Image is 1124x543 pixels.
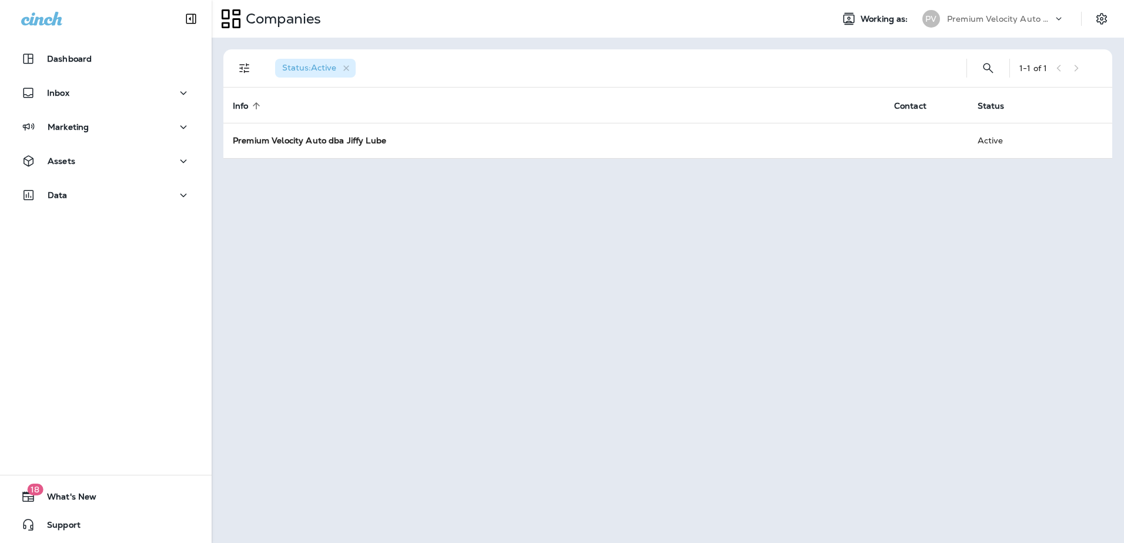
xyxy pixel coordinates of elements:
[48,122,89,132] p: Marketing
[894,101,926,111] span: Contact
[233,100,264,111] span: Info
[275,59,356,78] div: Status:Active
[12,485,200,508] button: 18What's New
[12,183,200,207] button: Data
[12,115,200,139] button: Marketing
[978,100,1020,111] span: Status
[978,101,1005,111] span: Status
[861,14,911,24] span: Working as:
[35,492,96,506] span: What's New
[12,47,200,71] button: Dashboard
[175,7,208,31] button: Collapse Sidebar
[47,54,92,63] p: Dashboard
[233,101,249,111] span: Info
[241,10,321,28] p: Companies
[233,135,386,146] strong: Premium Velocity Auto dba Jiffy Lube
[922,10,940,28] div: PV
[27,484,43,495] span: 18
[233,56,256,80] button: Filters
[947,14,1053,24] p: Premium Velocity Auto dba Jiffy Lube
[894,100,942,111] span: Contact
[12,149,200,173] button: Assets
[47,88,69,98] p: Inbox
[1019,63,1047,73] div: 1 - 1 of 1
[1091,8,1112,29] button: Settings
[976,56,1000,80] button: Search Companies
[48,190,68,200] p: Data
[968,123,1046,158] td: Active
[282,62,336,73] span: Status : Active
[12,81,200,105] button: Inbox
[12,513,200,537] button: Support
[48,156,75,166] p: Assets
[35,520,81,534] span: Support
